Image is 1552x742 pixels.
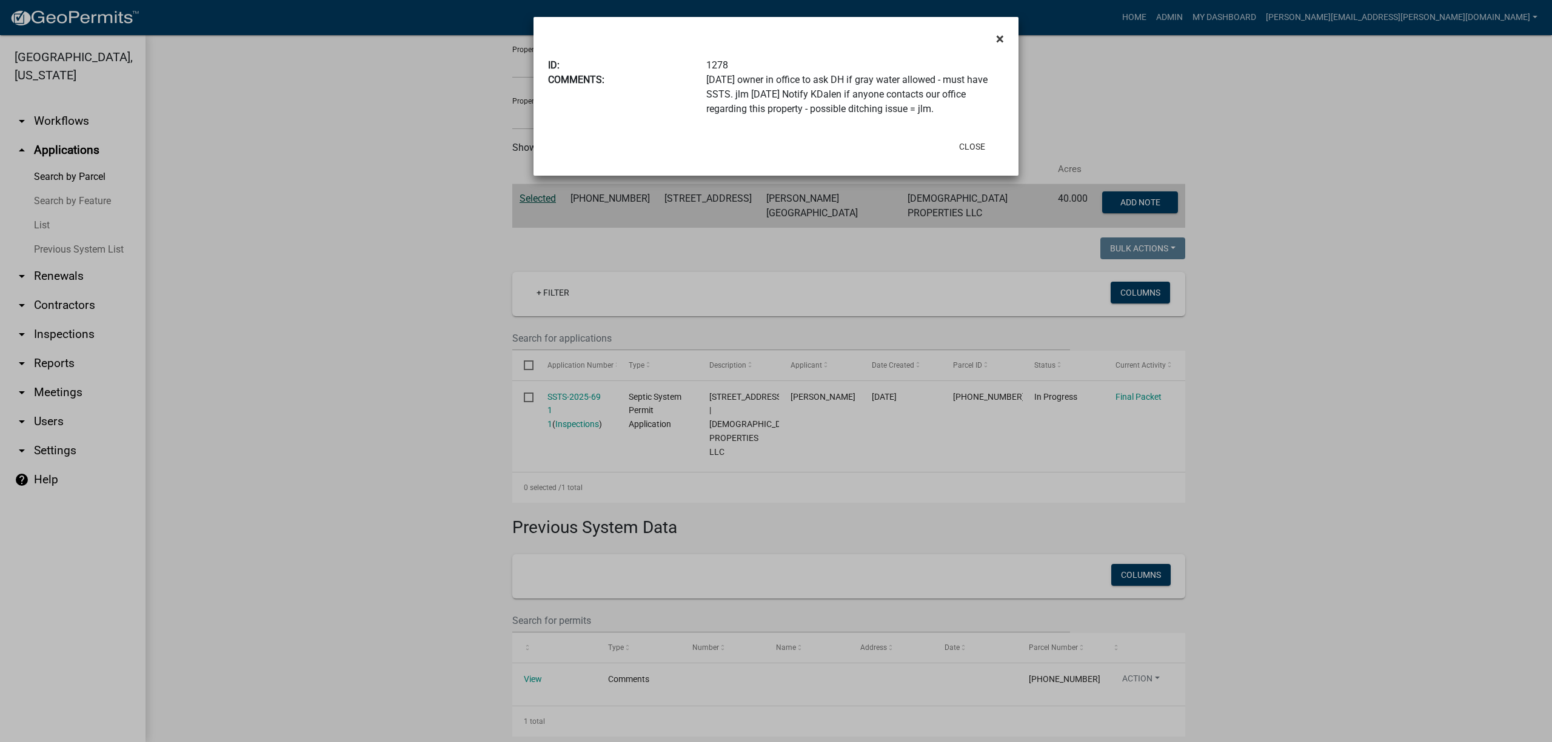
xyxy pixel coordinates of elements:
button: Close [986,22,1014,56]
div: [DATE] owner in office to ask DH if gray water allowed - must have SSTS. jlm [DATE] Notify KDalen... [697,73,1013,116]
div: 1278 [697,58,1013,73]
span: × [996,30,1004,47]
b: ID: [548,59,560,71]
button: Close [949,136,995,157]
b: COMMENTS: [548,74,604,85]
